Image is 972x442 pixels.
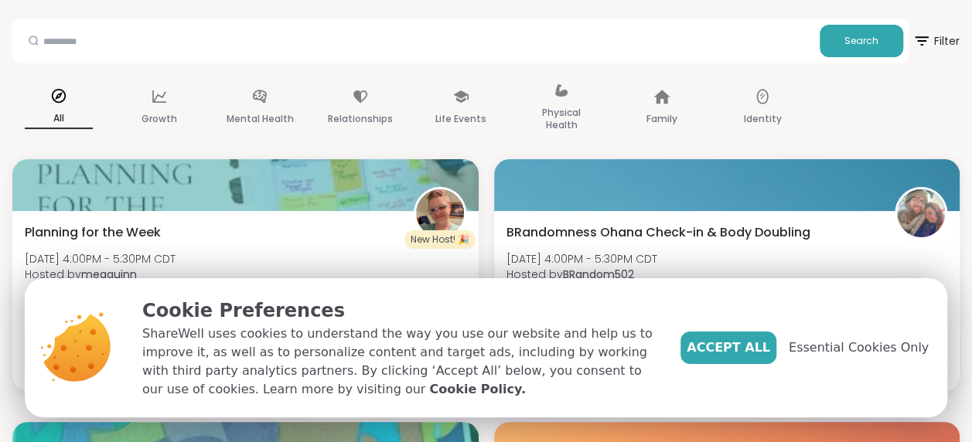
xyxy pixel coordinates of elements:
p: Family [646,110,677,128]
button: Filter [912,19,960,63]
p: Life Events [435,110,486,128]
p: All [25,109,93,129]
div: New Host! 🎉 [404,230,476,249]
b: megquinn [81,267,137,282]
span: Hosted by [506,267,657,282]
span: Essential Cookies Only [789,338,929,357]
p: Mental Health [227,110,294,128]
span: Filter [912,22,960,59]
img: BRandom502 [897,189,945,237]
a: Cookie Policy. [429,380,525,399]
p: Cookie Preferences [142,297,656,325]
p: Identity [744,110,782,128]
p: Physical Health [527,104,595,134]
b: BRandom502 [563,267,634,282]
p: Growth [142,110,177,128]
span: Search [844,34,878,48]
span: BRandomness Ohana Check-in & Body Doubling [506,223,810,242]
span: [DATE] 4:00PM - 5:30PM CDT [25,251,176,267]
span: Hosted by [25,267,176,282]
span: Accept All [687,338,770,357]
button: Accept All [680,331,776,364]
p: ShareWell uses cookies to understand the way you use our website and help us to improve it, as we... [142,325,656,399]
span: Planning for the Week [25,223,161,242]
button: Search [820,25,903,57]
span: [DATE] 4:00PM - 5:30PM CDT [506,251,657,267]
p: Relationships [328,110,393,128]
img: megquinn [416,189,464,237]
